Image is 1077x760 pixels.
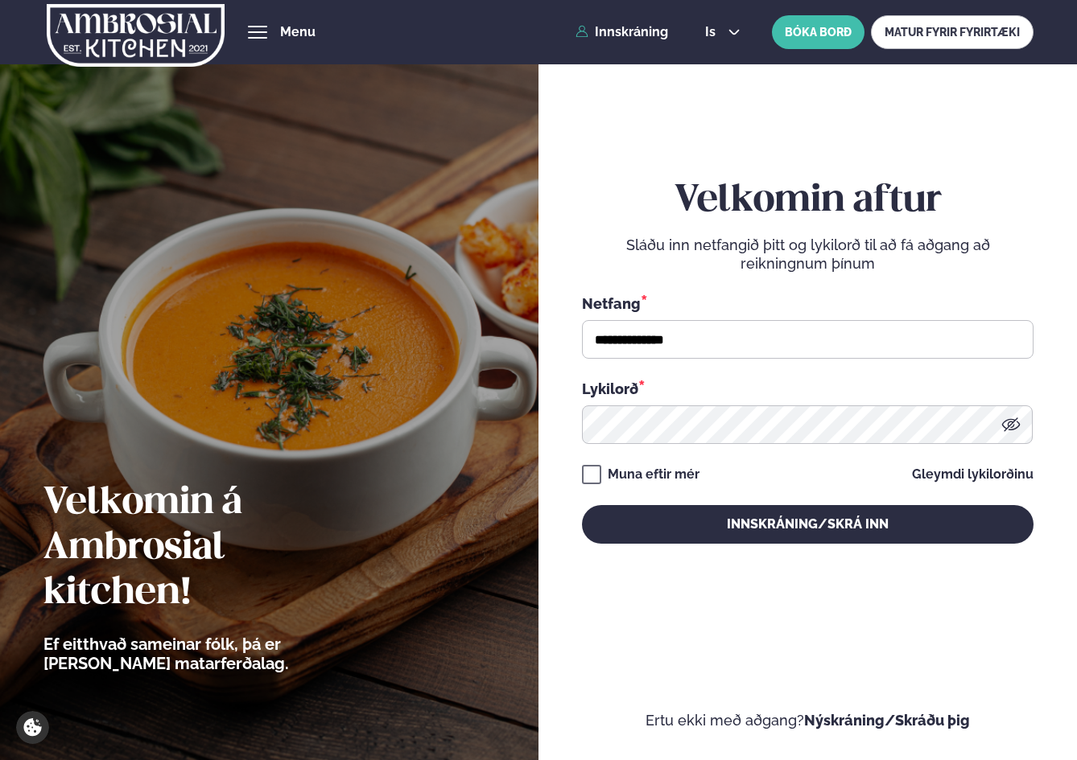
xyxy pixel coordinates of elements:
[16,711,49,744] a: Cookie settings
[705,26,720,39] span: is
[772,15,864,49] button: BÓKA BORÐ
[912,468,1034,481] a: Gleymdi lykilorðinu
[582,711,1034,730] p: Ertu ekki með aðgang?
[871,15,1034,49] a: MATUR FYRIR FYRIRTÆKI
[804,712,970,729] a: Nýskráning/Skráðu þig
[582,505,1034,544] button: Innskráning/Skrá inn
[582,378,1034,399] div: Lykilorð
[582,179,1034,224] h2: Velkomin aftur
[576,25,668,39] a: Innskráning
[43,481,378,616] h2: Velkomin á Ambrosial kitchen!
[47,2,225,68] img: logo
[43,635,378,673] p: Ef eitthvað sameinar fólk, þá er [PERSON_NAME] matarferðalag.
[692,26,753,39] button: is
[582,236,1034,274] p: Sláðu inn netfangið þitt og lykilorð til að fá aðgang að reikningnum þínum
[582,293,1034,314] div: Netfang
[248,23,267,42] button: hamburger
